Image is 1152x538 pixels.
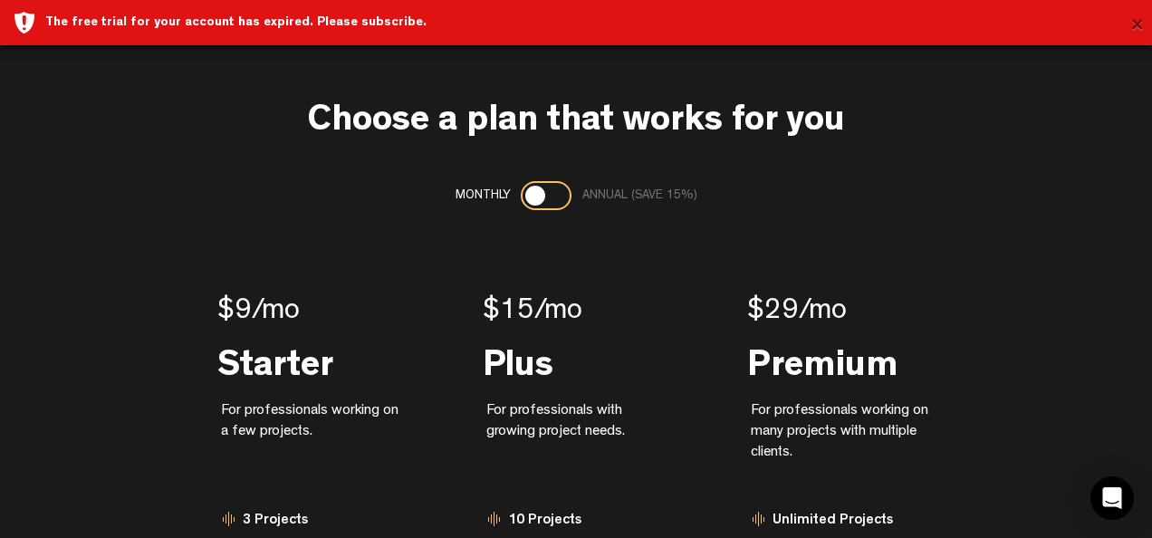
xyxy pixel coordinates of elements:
div: Plus [483,343,670,379]
div: For professionals with growing project needs. [486,401,670,476]
div: For professionals working on a few projects. [221,401,405,476]
span: /mo [799,298,847,327]
div: Starter [217,343,405,379]
div: The free trial for your account has expired. Please subscribe. [45,14,1138,32]
button: × [1130,8,1144,44]
div: For professionals working on many projects with multiple clients. [751,401,935,476]
h3: Choose a plan that works for you [307,103,845,143]
span: /mo [252,298,300,327]
span: $15 [483,298,534,327]
span: $9 [217,298,252,327]
span: $29 [747,298,799,327]
span: /mo [534,298,582,327]
div: Monthly [456,181,510,210]
div: Open Intercom Messenger [1090,476,1134,520]
div: Annual (save 15%) [582,181,697,210]
div: Premium [747,343,935,379]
